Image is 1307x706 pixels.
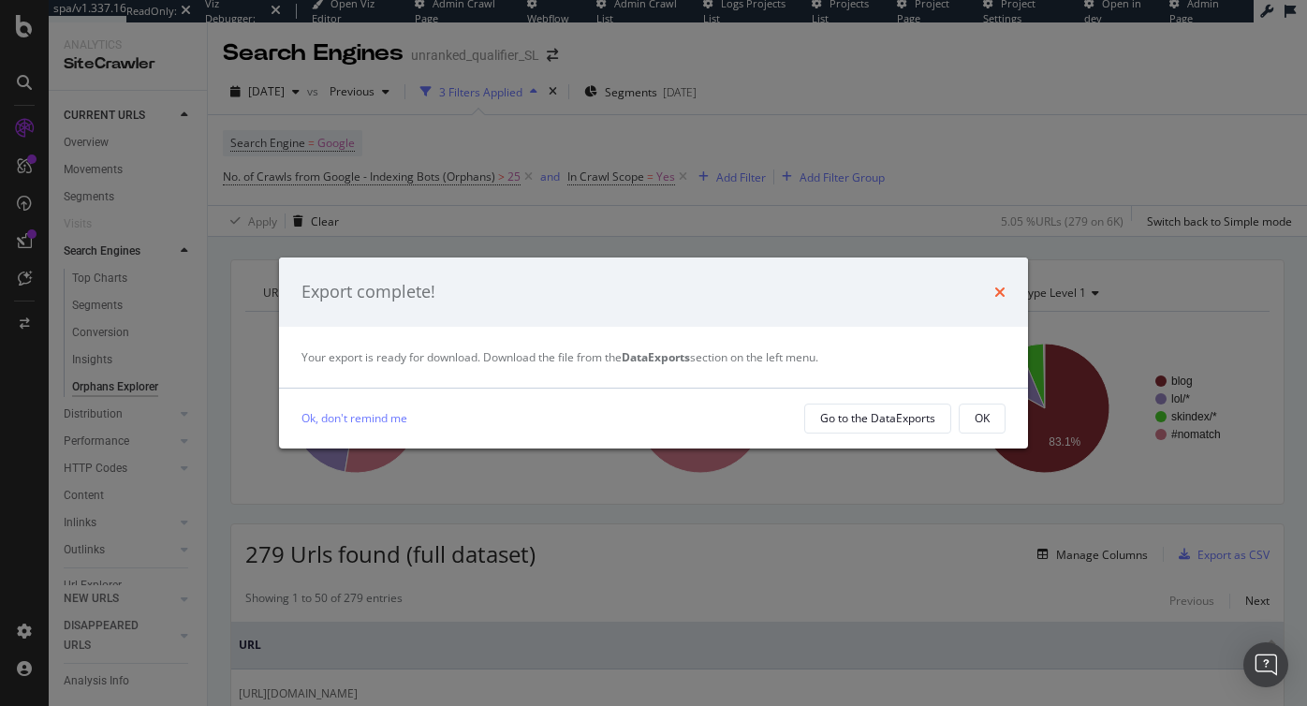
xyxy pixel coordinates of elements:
[959,404,1006,434] button: OK
[622,349,818,365] span: section on the left menu.
[301,280,435,304] div: Export complete!
[301,349,1006,365] div: Your export is ready for download. Download the file from the
[994,280,1006,304] div: times
[975,410,990,426] div: OK
[279,257,1028,449] div: modal
[820,410,935,426] div: Go to the DataExports
[301,408,407,428] a: Ok, don't remind me
[1243,642,1288,687] div: Open Intercom Messenger
[622,349,690,365] strong: DataExports
[804,404,951,434] button: Go to the DataExports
